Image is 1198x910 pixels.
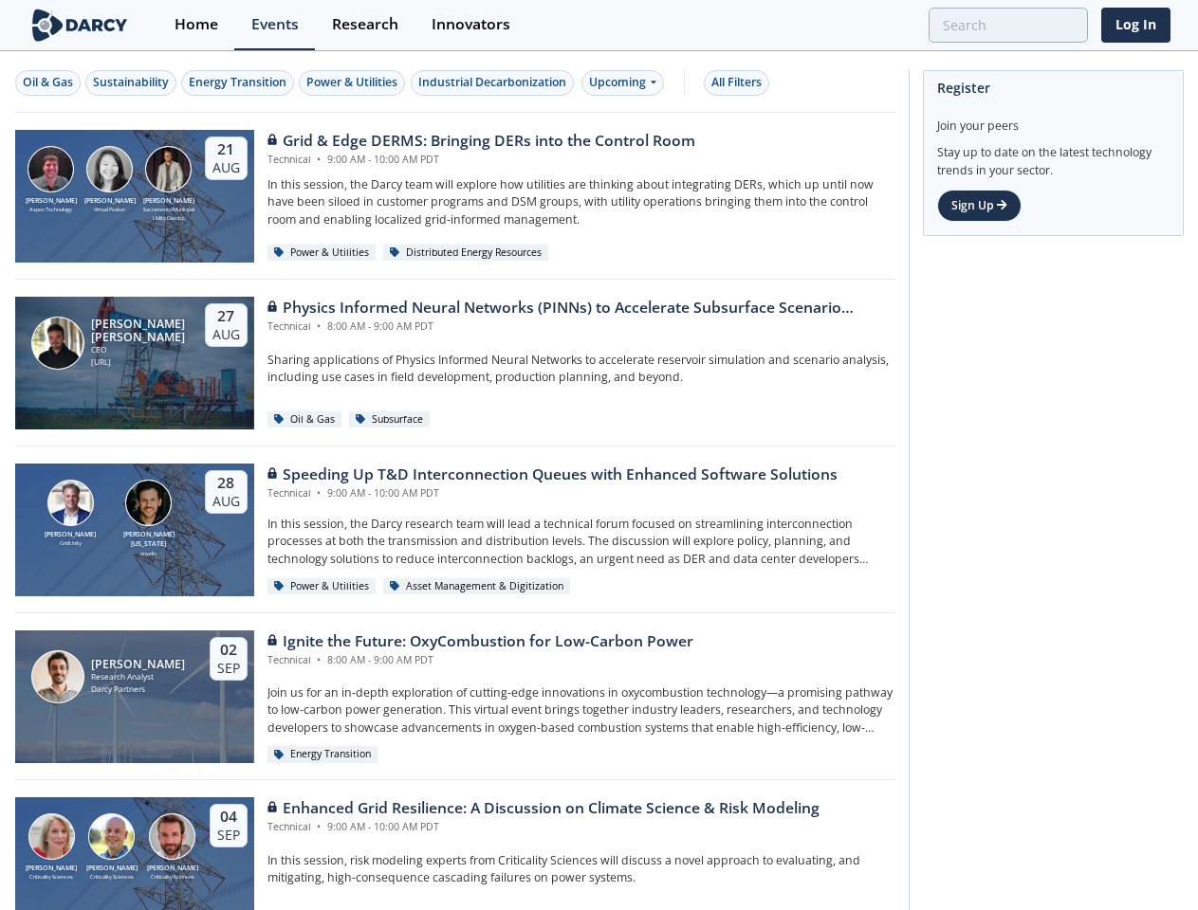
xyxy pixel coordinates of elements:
[349,411,431,428] div: Subsurface
[145,146,192,192] img: Yevgeniy Postnov
[212,326,240,343] div: Aug
[418,74,566,91] div: Industrial Decarbonization
[217,808,240,827] div: 04
[28,9,132,42] img: logo-wide.svg
[22,196,81,207] div: [PERSON_NAME]
[314,153,324,166] span: •
[23,74,73,91] div: Oil & Gas
[28,146,74,192] img: Jonathan Curtis
[267,797,820,820] div: Enhanced Grid Resilience: A Discussion on Climate Science & Risk Modeling
[88,813,135,860] img: Ben Ruddell
[306,74,397,91] div: Power & Utilities
[15,464,895,596] a: Brian Fitzsimons [PERSON_NAME] GridUnity Luigi Montana [PERSON_NAME][US_STATE] envelio 28 Aug Spe...
[704,70,769,96] button: All Filters
[383,245,549,262] div: Distributed Energy Resources
[212,140,240,159] div: 21
[22,873,83,881] div: Criticality Sciences
[267,153,695,168] div: Technical 9:00 AM - 10:00 AM PDT
[212,474,240,493] div: 28
[125,480,172,526] img: Luigi Montana
[267,319,895,335] div: Technical 8:00 AM - 9:00 AM PDT
[937,190,1022,222] a: Sign Up
[299,70,405,96] button: Power & Utilities
[15,130,895,263] a: Jonathan Curtis [PERSON_NAME] Aspen Technology Brenda Chew [PERSON_NAME] Virtual Peaker Yevgeniy ...
[91,671,185,683] div: Research Analyst
[15,630,895,763] a: Nicolas Lassalle [PERSON_NAME] Research Analyst Darcy Partners 02 Sep Ignite the Future: OxyCombu...
[91,658,185,671] div: [PERSON_NAME]
[267,352,895,387] p: Sharing applications of Physics Informed Neural Networks to accelerate reservoir simulation and s...
[711,74,762,91] div: All Filters
[139,206,198,222] div: Sacramento Municipal Utility District.
[383,578,571,595] div: Asset Management & Digitization
[314,319,324,333] span: •
[217,827,240,844] div: Sep
[929,8,1088,43] input: Advanced Search
[47,480,94,526] img: Brian Fitzsimons
[120,530,178,550] div: [PERSON_NAME][US_STATE]
[937,104,1170,135] div: Join your peers
[267,516,895,568] p: In this session, the Darcy research team will lead a technical forum focused on streamlining inte...
[267,746,378,763] div: Energy Transition
[181,70,294,96] button: Energy Transition
[91,344,188,356] div: CEO
[91,683,185,696] div: Darcy Partners
[15,70,81,96] button: Oil & Gas
[120,550,178,557] div: envelio
[267,653,693,668] div: Technical 8:00 AM - 9:00 AM PDT
[22,206,81,213] div: Aspen Technology
[267,130,695,153] div: Grid & Edge DERMS: Bringing DERs into the Control Room
[267,297,895,319] div: Physics Informed Neural Networks (PINNs) to Accelerate Subsurface Scenario Analysis
[175,17,218,32] div: Home
[81,206,139,213] div: Virtual Peaker
[581,70,664,96] div: Upcoming
[267,464,838,486] div: Speeding Up T&D Interconnection Queues with Enhanced Software Solutions
[189,74,286,91] div: Energy Transition
[267,630,693,653] div: Ignite the Future: OxyCombustion for Low-Carbon Power
[267,852,895,887] p: In this session, risk modeling experts from Criticality Sciences will discuss a novel approach to...
[91,356,188,369] div: [URL]
[86,146,133,192] img: Brenda Chew
[31,317,84,370] img: Ruben Rodriguez Torrado
[91,318,188,344] div: [PERSON_NAME] [PERSON_NAME]
[432,17,510,32] div: Innovators
[41,539,100,547] div: GridUnity
[267,245,377,262] div: Power & Utilities
[267,820,820,835] div: Technical 9:00 AM - 10:00 AM PDT
[82,873,142,881] div: Criticality Sciences
[41,530,100,540] div: [PERSON_NAME]
[15,297,895,429] a: Ruben Rodriguez Torrado [PERSON_NAME] [PERSON_NAME] CEO [URL] 27 Aug Physics Informed Neural Netw...
[251,17,299,32] div: Events
[217,641,240,660] div: 02
[142,864,203,874] div: [PERSON_NAME]
[82,864,142,874] div: [PERSON_NAME]
[217,660,240,677] div: Sep
[332,17,398,32] div: Research
[212,307,240,326] div: 27
[28,813,75,860] img: Susan Ginsburg
[139,196,198,207] div: [PERSON_NAME]
[314,820,324,833] span: •
[22,864,83,874] div: [PERSON_NAME]
[411,70,574,96] button: Industrial Decarbonization
[212,493,240,510] div: Aug
[267,578,377,595] div: Power & Utilities
[267,176,895,228] p: In this session, the Darcy team will explore how utilities are thinking about integrating DERs, w...
[314,486,324,500] span: •
[1101,8,1170,43] a: Log In
[267,486,838,501] div: Technical 9:00 AM - 10:00 AM PDT
[149,813,195,860] img: Ross Dakin
[93,74,169,91] div: Sustainability
[267,411,342,428] div: Oil & Gas
[85,70,176,96] button: Sustainability
[937,135,1170,179] div: Stay up to date on the latest technology trends in your sector.
[314,653,324,666] span: •
[142,873,203,881] div: Criticality Sciences
[267,684,895,737] p: Join us for an in-depth exploration of cutting-edge innovations in oxycombustion technology—a pro...
[81,196,139,207] div: [PERSON_NAME]
[212,159,240,176] div: Aug
[31,650,84,703] img: Nicolas Lassalle
[937,71,1170,104] div: Register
